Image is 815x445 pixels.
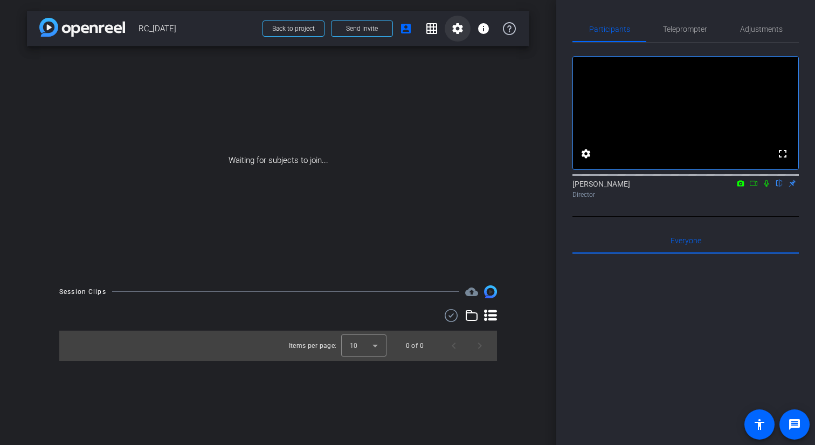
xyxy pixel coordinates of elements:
button: Send invite [331,20,393,37]
img: app-logo [39,18,125,37]
img: Session clips [484,285,497,298]
span: Destinations for your clips [465,285,478,298]
span: Back to project [272,25,315,32]
mat-icon: info [477,22,490,35]
mat-icon: settings [579,147,592,160]
span: Everyone [671,237,701,244]
mat-icon: message [788,418,801,431]
mat-icon: account_box [399,22,412,35]
span: Participants [589,25,630,33]
div: Director [572,190,799,200]
div: Session Clips [59,286,106,297]
button: Back to project [263,20,324,37]
span: Teleprompter [663,25,707,33]
span: RC_[DATE] [139,18,256,39]
button: Previous page [441,333,467,359]
span: Send invite [346,24,378,33]
span: Adjustments [740,25,783,33]
div: 0 of 0 [406,340,424,351]
mat-icon: grid_on [425,22,438,35]
mat-icon: accessibility [753,418,766,431]
mat-icon: settings [451,22,464,35]
div: Items per page: [289,340,337,351]
mat-icon: fullscreen [776,147,789,160]
mat-icon: cloud_upload [465,285,478,298]
mat-icon: flip [773,178,786,188]
button: Next page [467,333,493,359]
div: Waiting for subjects to join... [27,46,529,275]
div: [PERSON_NAME] [572,179,799,200]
